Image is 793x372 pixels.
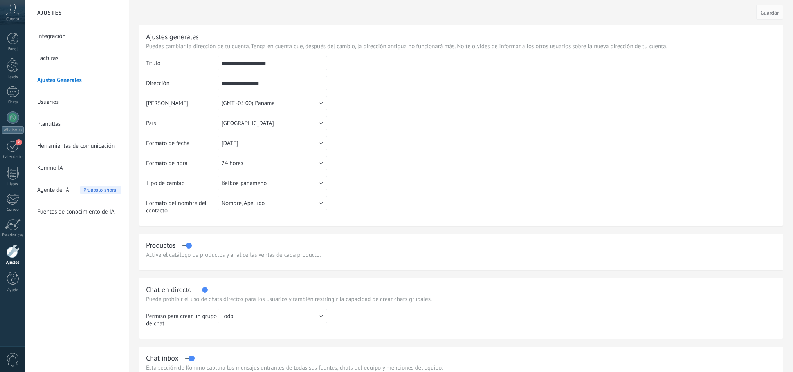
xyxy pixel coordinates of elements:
[25,113,129,135] li: Plantillas
[146,196,218,220] td: Formato del nombre del contacto
[146,364,776,372] p: Esta sección de Kommo captura los mensajes entrantes de todas sus fuentes, chats del equipo y men...
[146,56,218,76] td: Título
[218,156,327,170] button: 24 horas
[2,182,24,187] div: Listas
[146,251,776,259] div: Active el catálogo de productos y analice las ventas de cada producto.
[222,200,265,207] span: Nombre, Apellido
[37,47,121,69] a: Facturas
[37,91,121,113] a: Usuarios
[37,179,69,201] span: Agente de IA
[222,120,274,127] span: [GEOGRAPHIC_DATA]
[25,179,129,201] li: Agente de IA
[37,113,121,135] a: Plantillas
[37,179,121,201] a: Agente de IA Pruébalo ahora!
[222,180,267,187] span: Balboa panameño
[218,196,327,210] button: Nombre, Apellido
[146,241,176,250] div: Productos
[146,285,192,294] div: Chat en directo
[37,157,121,179] a: Kommo IA
[218,176,327,190] button: Balboa panameño
[146,156,218,176] td: Formato de hora
[146,309,218,333] td: Permiso para crear un grupo de chat
[37,25,121,47] a: Integración
[25,69,129,91] li: Ajustes Generales
[146,296,776,303] p: Puede prohibir el uso de chats directos para los usuarios y también restringir la capacidad de cr...
[2,47,24,52] div: Panel
[222,160,243,167] span: 24 horas
[146,136,218,156] td: Formato de fecha
[2,100,24,105] div: Chats
[25,201,129,223] li: Fuentes de conocimiento de IA
[16,139,22,145] span: 2
[761,10,779,15] span: Guardar
[146,354,178,363] div: Chat inbox
[756,5,783,20] button: Guardar
[2,154,24,160] div: Calendario
[2,260,24,265] div: Ajustes
[218,116,327,130] button: [GEOGRAPHIC_DATA]
[2,75,24,80] div: Leads
[2,233,24,238] div: Estadísticas
[218,136,327,150] button: [DATE]
[146,76,218,96] td: Dirección
[80,186,121,194] span: Pruébalo ahora!
[146,176,218,196] td: Tipo de cambio
[25,135,129,157] li: Herramientas de comunicación
[146,96,218,116] td: [PERSON_NAME]
[25,47,129,69] li: Facturas
[222,140,238,147] span: [DATE]
[37,69,121,91] a: Ajustes Generales
[37,201,121,223] a: Fuentes de conocimiento de IA
[146,32,199,41] div: Ajustes generales
[37,135,121,157] a: Herramientas de comunicación
[146,116,218,136] td: País
[25,25,129,47] li: Integración
[218,309,327,323] button: Todo
[6,17,19,22] span: Cuenta
[25,91,129,113] li: Usuarios
[222,100,275,107] span: (GMT -05:00) Panama
[218,96,327,110] button: (GMT -05:00) Panama
[146,43,776,50] p: Puedes cambiar la dirección de tu cuenta. Tenga en cuenta que, después del cambio, la dirección a...
[2,207,24,212] div: Correo
[25,157,129,179] li: Kommo IA
[222,312,234,320] span: Todo
[2,126,24,134] div: WhatsApp
[2,288,24,293] div: Ayuda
